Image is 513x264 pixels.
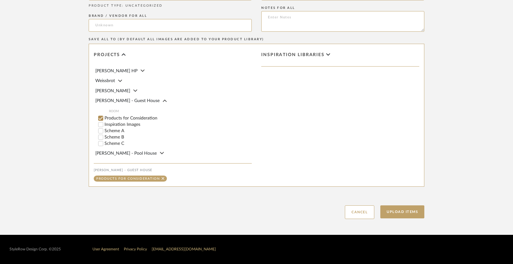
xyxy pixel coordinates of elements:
label: BRAND / VENDOR FOR ALL [89,14,147,18]
span: [PERSON_NAME] HP [95,69,137,73]
label: Inspiration Images [104,122,252,127]
span: Weissbrot [95,79,115,83]
button: Upload Items [380,205,424,218]
a: User Agreement [92,247,119,251]
button: Cancel [345,205,374,219]
span: ROOM [109,109,252,114]
span: [PERSON_NAME] - Guest House [95,99,160,103]
div: StyleRow Design Corp. ©2025 [9,247,61,252]
label: SAVE ALL TO (BY DEFAULT ALL IMAGES ARE ADDED TO YOUR PRODUCT LIBRARY) [89,37,264,41]
div: PRODUCT TYPE [89,3,252,8]
span: : UNCATEGORIZED [122,4,163,7]
label: Scheme A [104,129,252,133]
a: [EMAIL_ADDRESS][DOMAIN_NAME] [152,247,216,251]
span: Projects [94,52,120,58]
a: Privacy Policy [124,247,147,251]
input: Unknown [89,19,252,32]
div: Products for Consideration [96,177,160,180]
label: Products for Consideration [104,116,252,120]
span: [PERSON_NAME] - Pool House [95,151,157,156]
span: [PERSON_NAME] [95,89,130,93]
div: [PERSON_NAME] - Guest House [94,168,252,172]
label: NOTES FOR ALL [261,6,295,10]
label: Scheme C [104,141,252,146]
label: Scheme B [104,135,252,139]
span: Inspiration libraries [261,52,325,58]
